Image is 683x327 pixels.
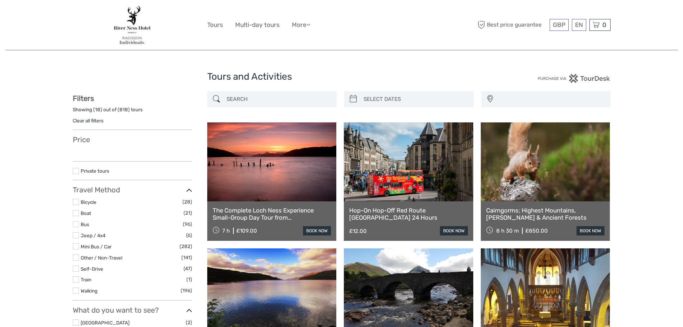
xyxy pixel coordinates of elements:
a: Cairngorms; Highest Mountains, [PERSON_NAME] & Ancient Forests [486,207,605,221]
a: More [292,20,310,30]
h3: Travel Method [73,186,192,194]
a: Bus [81,221,89,227]
span: (28) [182,198,192,206]
span: 8 h 30 m [496,228,519,234]
h1: Tours and Activities [207,71,476,83]
span: (1) [186,275,192,284]
div: £850.00 [525,228,548,234]
span: (196) [181,286,192,295]
span: GBP [553,21,565,28]
div: £109.00 [236,228,257,234]
span: (141) [181,253,192,262]
a: Boat [81,210,91,216]
span: (282) [180,242,192,251]
a: Tours [207,20,223,30]
h3: Price [73,135,192,144]
a: book now [440,226,468,235]
span: (21) [184,209,192,217]
span: (96) [183,220,192,228]
label: 818 [119,106,128,113]
div: Showing ( ) out of ( ) tours [73,106,192,117]
a: Train [81,277,91,282]
span: 7 h [222,228,230,234]
span: (47) [184,265,192,273]
strong: Filters [73,94,94,103]
span: (6) [186,231,192,239]
img: 3291-065ce774-2bb8-4d36-ac00-65f65a84ed2e_logo_big.jpg [114,5,151,45]
input: SELECT DATES [361,93,470,106]
h3: What do you want to see? [73,306,192,314]
a: The Complete Loch Ness Experience Small-Group Day Tour from [GEOGRAPHIC_DATA] [213,207,331,221]
a: Self-Drive [81,266,103,272]
a: Walking [81,288,98,294]
a: Hop-On Hop-Off Red Route [GEOGRAPHIC_DATA] 24 Hours [349,207,468,221]
a: Mini Bus / Car [81,244,112,249]
img: PurchaseViaTourDesk.png [537,74,610,83]
a: Bicycle [81,199,96,205]
a: book now [577,226,604,235]
a: Clear all filters [73,118,104,123]
a: [GEOGRAPHIC_DATA] [81,320,129,326]
a: book now [303,226,331,235]
div: £12.00 [349,228,367,234]
label: 18 [95,106,100,113]
a: Multi-day tours [235,20,280,30]
span: 0 [601,21,607,28]
input: SEARCH [224,93,333,106]
a: Jeep / 4x4 [81,233,105,238]
span: Best price guarantee [476,19,548,31]
div: EN [572,19,586,31]
span: (2) [186,318,192,327]
a: Private tours [81,168,109,174]
a: Other / Non-Travel [81,255,122,261]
